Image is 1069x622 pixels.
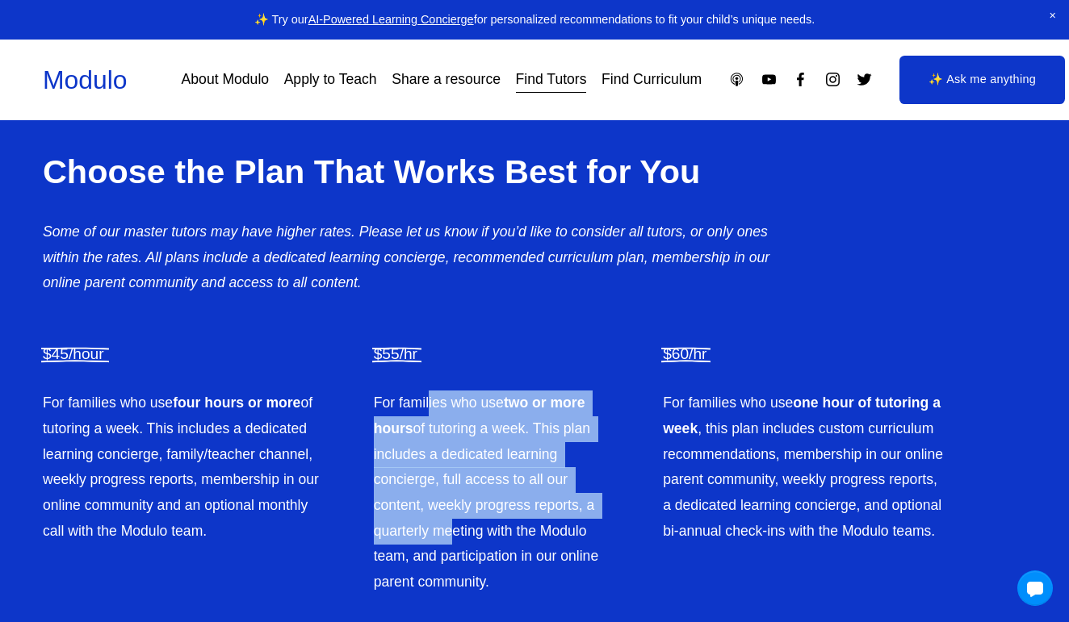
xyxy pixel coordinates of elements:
a: YouTube [761,71,778,88]
a: Twitter [856,71,873,88]
a: ✨ Ask me anything [899,56,1065,104]
a: Find Curriculum [602,65,702,94]
span: $55/hr [374,345,417,362]
a: Modulo [43,65,128,94]
a: Find Tutors [516,65,587,94]
strong: one hour of tutoring a week [663,394,945,436]
a: Apply to Teach [284,65,377,94]
p: For families who use of tutoring a week. This plan includes a dedicated learning concierge, full ... [374,390,613,595]
strong: Choose the Plan That Works Best for You [43,153,700,190]
a: Apple Podcasts [728,71,745,88]
span: $60/hr [663,345,706,362]
p: For families who use of tutoring a week. This includes a dedicated learning concierge, family/tea... [43,390,324,544]
a: About Modulo [182,65,269,94]
a: Facebook [792,71,809,88]
a: Share a resource [392,65,501,94]
a: Instagram [824,71,841,88]
span: $45/hour [43,345,104,362]
strong: four hours or more [173,394,300,411]
em: Some of our master tutors may have higher rates. Please let us know if you’d like to consider all... [43,223,773,290]
a: AI-Powered Learning Concierge [308,13,474,26]
strong: two or more hours [374,394,589,436]
p: For families who use , this plan includes custom curriculum recommendations, membership in our on... [663,390,943,544]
